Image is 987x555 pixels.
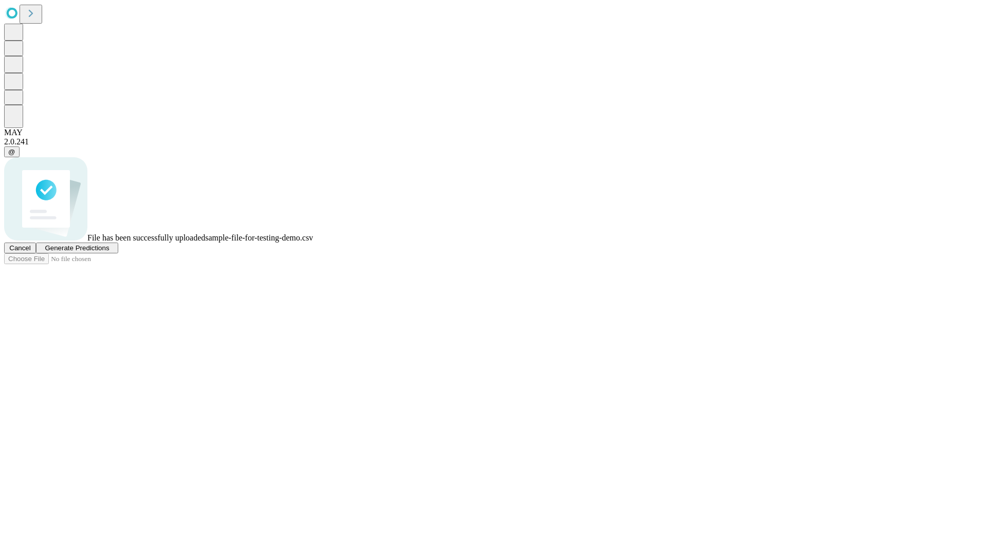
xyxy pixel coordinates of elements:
span: Generate Predictions [45,244,109,252]
span: sample-file-for-testing-demo.csv [205,233,313,242]
span: Cancel [9,244,31,252]
button: Generate Predictions [36,243,118,253]
div: MAY [4,128,983,137]
div: 2.0.241 [4,137,983,146]
span: File has been successfully uploaded [87,233,205,242]
button: @ [4,146,20,157]
button: Cancel [4,243,36,253]
span: @ [8,148,15,156]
